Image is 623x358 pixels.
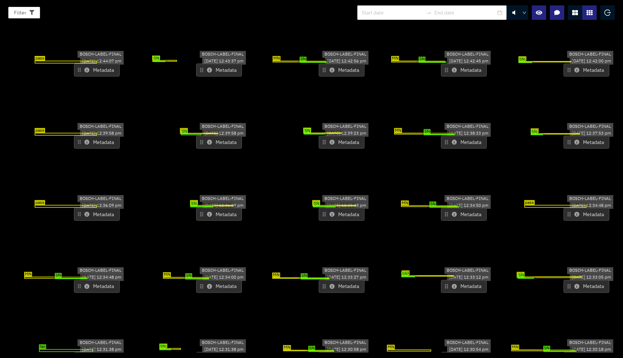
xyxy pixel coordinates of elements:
div: [DATE] 12:42:56 pm [325,58,368,65]
div: BOSCH-LABEL-FINAL [78,123,124,130]
div: BOSCH-LABEL-FINAL [567,123,613,130]
div: [DATE] 12:36:09 pm [202,202,246,209]
div: BOSCH-LABEL-FINAL [445,123,491,130]
div: BOSCH-LABEL-FINAL [322,267,368,274]
span: SN [308,346,315,351]
button: Metadata [74,136,120,149]
span: MN [387,345,395,350]
span: SN [185,273,192,278]
div: BOSCH-LABEL-FINAL [78,340,124,346]
span: SN [300,57,306,62]
span: MN [272,272,280,278]
div: [DATE] 12:34:48 pm [570,202,613,209]
div: BOSCH-LABEL-FINAL [567,195,613,202]
button: Metadata [564,64,609,77]
span: to [426,10,432,16]
div: [DATE] 12:43:37 pm [202,58,246,65]
span: MN [518,56,526,61]
span: pass [35,128,45,133]
span: MN [401,201,409,206]
span: SN [518,273,525,278]
span: SN [304,128,311,134]
div: [DATE] 12:33:27 pm [325,274,368,281]
div: BOSCH-LABEL-FINAL [200,51,246,58]
div: BOSCH-LABEL-FINAL [200,340,246,346]
div: BOSCH-LABEL-FINAL [567,51,613,58]
button: Metadata [564,208,609,221]
div: BOSCH-LABEL-FINAL [200,267,246,274]
span: SN [401,271,408,276]
span: SN [301,274,308,279]
div: BOSCH-LABEL-FINAL [78,267,124,274]
span: SN [531,130,538,135]
div: BOSCH-LABEL-FINAL [445,51,491,58]
span: MN [531,128,539,134]
input: Start date [362,9,423,17]
button: Metadata [441,136,487,149]
div: [DATE] 12:34:48 pm [80,274,124,281]
div: [DATE] 12:31:38 pm [202,346,246,353]
button: Metadata [74,208,120,221]
div: [DATE] 12:34:50 pm [447,202,491,209]
span: SN [181,129,188,134]
span: pass [35,200,45,205]
div: BOSCH-LABEL-FINAL [322,51,368,58]
button: Metadata [441,208,487,221]
div: [DATE] 12:30:54 pm [447,346,491,353]
span: SN [190,201,197,206]
div: [DATE] 12:30:18 pm [570,346,613,353]
div: [DATE] 12:38:33 pm [447,130,491,137]
div: [DATE] 12:34:00 pm [202,274,246,281]
div: BOSCH-LABEL-FINAL [322,195,368,202]
button: Metadata [319,208,364,221]
span: Filter [14,9,26,17]
div: [DATE] 12:36:09 pm [80,202,124,209]
div: BOSCH-LABEL-FINAL [445,267,491,274]
span: MN [511,345,519,350]
span: SN [424,129,430,134]
span: MN [190,200,198,205]
button: Metadata [196,64,242,77]
div: [DATE] 12:42:45 pm [447,58,491,65]
span: fail [39,344,46,349]
span: logout [604,9,611,16]
div: [DATE] 12:31:38 pm [80,346,124,353]
span: MN [394,128,402,133]
button: Metadata [196,280,242,293]
button: Metadata [441,280,487,293]
button: Metadata [196,208,242,221]
div: [DATE] 12:33:05 pm [570,274,613,281]
span: MN [24,272,32,277]
span: MN [303,128,311,133]
span: MN [159,344,167,349]
span: MN [180,128,188,133]
div: BOSCH-LABEL-FINAL [200,195,246,202]
div: BOSCH-LABEL-FINAL [78,195,124,202]
span: MN [402,271,410,276]
span: pass [35,56,45,61]
button: Filter [8,7,40,18]
button: Metadata [564,136,609,149]
span: MN [312,200,320,205]
span: swap-right [426,10,432,16]
div: [DATE] 12:30:58 pm [325,346,368,353]
span: MN [517,272,525,277]
button: Metadata [319,64,364,77]
div: BOSCH-LABEL-FINAL [322,340,368,346]
span: SN [159,344,166,349]
div: BOSCH-LABEL-FINAL [567,340,613,346]
button: Metadata [564,280,609,293]
button: Metadata [74,64,120,77]
span: MN [273,56,280,61]
div: [DATE] 12:42:00 pm [570,58,613,65]
span: SN [313,201,320,206]
div: [DATE] 12:39:58 pm [80,130,124,137]
span: MN [163,272,171,278]
span: MN [152,56,160,61]
span: SN [543,346,550,351]
div: [DATE] 12:37:53 pm [570,130,613,137]
div: [DATE] 12:33:12 pm [447,274,491,281]
div: BOSCH-LABEL-FINAL [322,123,368,130]
div: BOSCH-LABEL-FINAL [567,267,613,274]
span: SN [55,273,62,278]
